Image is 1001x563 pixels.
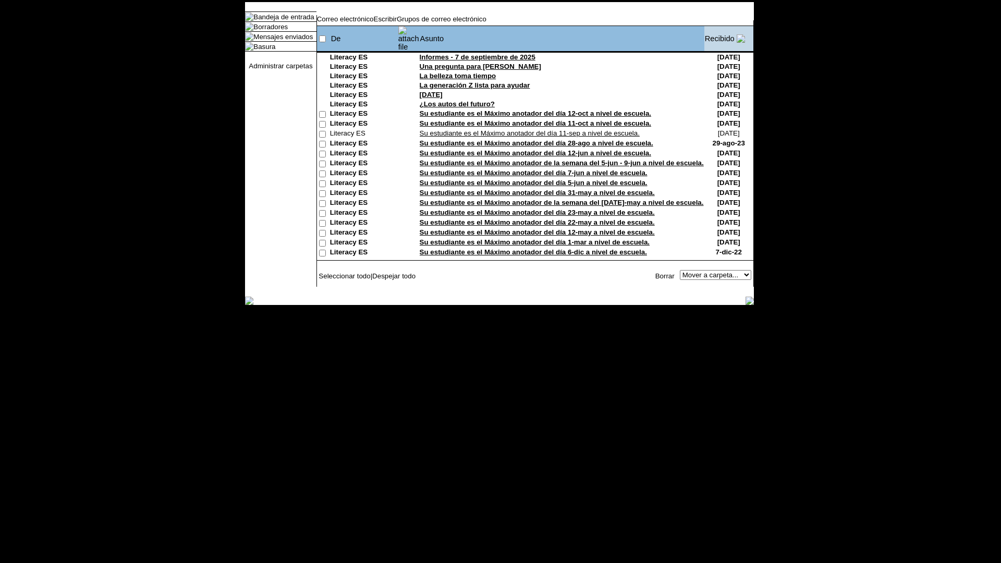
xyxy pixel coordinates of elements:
nobr: [DATE] [717,91,740,99]
a: La generación Z lista para ayudar [420,81,530,89]
nobr: [DATE] [717,63,740,70]
td: Literacy ES [330,179,398,189]
td: Literacy ES [330,72,398,81]
nobr: 29-ago-23 [713,139,745,147]
nobr: [DATE] [717,209,740,216]
a: Asunto [420,34,444,43]
td: Literacy ES [330,109,398,119]
a: Su estudiante es el Máximo anotador del día 31-may a nivel de escuela. [420,189,655,197]
td: Literacy ES [330,63,398,72]
a: Informes - 7 de septiembre de 2025 [420,53,535,61]
a: Recibido [705,34,735,43]
td: | [317,270,444,281]
nobr: [DATE] [717,100,740,108]
a: [DATE] [420,91,443,99]
nobr: [DATE] [717,149,740,157]
img: table_footer_left.gif [245,297,253,305]
nobr: [DATE] [717,81,740,89]
td: Literacy ES [330,81,398,91]
td: Literacy ES [330,248,398,258]
a: De [331,34,341,43]
a: Su estudiante es el Máximo anotador del día 11-sep a nivel de escuela. [420,129,640,137]
td: Literacy ES [330,139,398,149]
a: Su estudiante es el Máximo anotador del día 1-mar a nivel de escuela. [420,238,650,246]
nobr: [DATE] [717,189,740,197]
td: Literacy ES [330,228,398,238]
td: Literacy ES [330,218,398,228]
img: folder_icon.gif [245,22,253,31]
a: Borrar [655,272,675,280]
td: Literacy ES [330,100,398,109]
a: Borradores [253,23,288,31]
nobr: [DATE] [717,179,740,187]
td: Literacy ES [330,159,398,169]
td: Literacy ES [330,238,398,248]
td: Literacy ES [330,209,398,218]
td: Literacy ES [330,129,398,139]
a: Despejar todo [372,272,416,280]
nobr: [DATE] [717,169,740,177]
a: Su estudiante es el Máximo anotador de la semana del [DATE]-may a nivel de escuela. [420,199,704,206]
a: Una pregunta para [PERSON_NAME] [420,63,541,70]
nobr: [DATE] [717,199,740,206]
td: Literacy ES [330,189,398,199]
a: Su estudiante es el Máximo anotador del día 23-may a nivel de escuela. [420,209,655,216]
a: ¿Los autos del futuro? [420,100,495,108]
img: arrow_down.gif [737,34,745,43]
nobr: [DATE] [717,159,740,167]
img: table_footer_right.gif [746,297,754,305]
img: folder_icon.gif [245,32,253,41]
td: Literacy ES [330,149,398,159]
img: attach file [398,26,419,51]
a: Seleccionar todo [319,272,370,280]
nobr: [DATE] [717,119,740,127]
a: Su estudiante es el Máximo anotador del día 11-oct a nivel de escuela. [420,119,651,127]
td: Literacy ES [330,53,398,63]
nobr: [DATE] [717,218,740,226]
a: Escribir [374,15,397,23]
nobr: [DATE] [717,238,740,246]
td: Literacy ES [330,199,398,209]
a: Administrar carpetas [249,62,312,70]
a: Bandeja de entrada [253,13,314,21]
img: folder_icon.gif [245,42,253,51]
nobr: [DATE] [717,109,740,117]
a: Basura [253,43,275,51]
a: Su estudiante es el Máximo anotador del día 12-jun a nivel de escuela. [420,149,651,157]
a: Grupos de correo electrónico [397,15,486,23]
td: Literacy ES [330,119,398,129]
a: Mensajes enviados [253,33,313,41]
nobr: [DATE] [718,129,740,137]
a: Su estudiante es el Máximo anotador de la semana del 5-jun - 9-jun a nivel de escuela. [420,159,704,167]
a: Su estudiante es el Máximo anotador del día 22-may a nivel de escuela. [420,218,655,226]
nobr: [DATE] [717,72,740,80]
nobr: [DATE] [717,228,740,236]
a: Su estudiante es el Máximo anotador del día 12-may a nivel de escuela. [420,228,655,236]
a: Correo electrónico [317,15,374,23]
a: Su estudiante es el Máximo anotador del día 28-ago a nivel de escuela. [420,139,653,147]
nobr: [DATE] [717,53,740,61]
a: La belleza toma tiempo [420,72,496,80]
a: Su estudiante es el Máximo anotador del día 12-oct a nivel de escuela. [420,109,651,117]
img: folder_icon_pick.gif [245,13,253,21]
a: Su estudiante es el Máximo anotador del día 7-jun a nivel de escuela. [420,169,648,177]
td: Literacy ES [330,169,398,179]
a: Su estudiante es el Máximo anotador del día 6-dic a nivel de escuela. [420,248,647,256]
nobr: 7-dic-22 [716,248,742,256]
td: Literacy ES [330,91,398,100]
a: Su estudiante es el Máximo anotador del día 5-jun a nivel de escuela. [420,179,648,187]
